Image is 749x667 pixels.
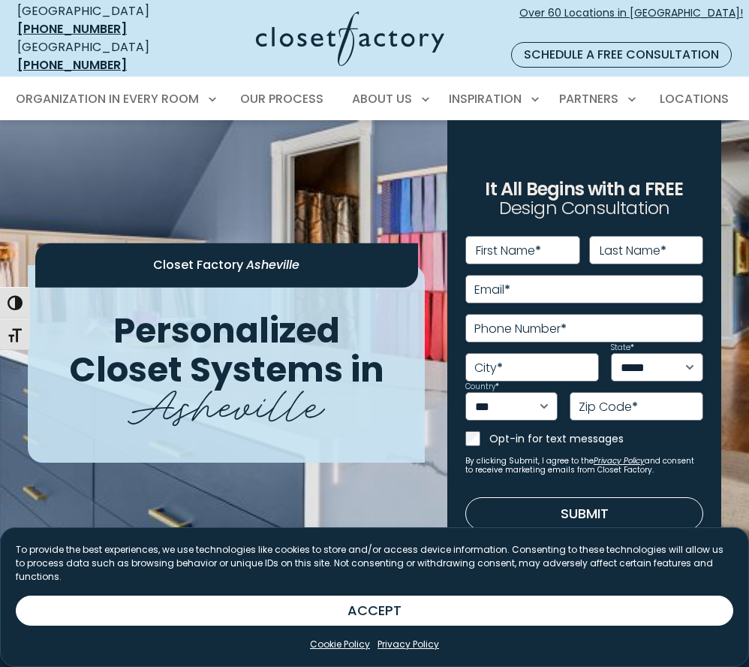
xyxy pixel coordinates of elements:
small: By clicking Submit, I agree to the and consent to receive marketing emails from Closet Factory. [465,457,703,475]
button: Submit [465,497,703,530]
span: Over 60 Locations in [GEOGRAPHIC_DATA]! [519,5,743,37]
label: Phone Number [474,323,567,335]
span: Our Process [240,90,323,107]
span: Closet Factory [153,257,243,274]
span: Design Consultation [499,196,670,221]
label: Country [465,383,499,391]
label: State [611,344,634,352]
span: Locations [660,90,729,107]
span: It All Begins with a FREE [485,177,683,201]
label: Opt-in for text messages [489,431,703,446]
p: To provide the best experiences, we use technologies like cookies to store and/or access device i... [16,543,733,584]
a: Schedule a Free Consultation [511,42,732,68]
label: Email [474,284,510,296]
label: Last Name [600,245,666,257]
div: [GEOGRAPHIC_DATA] [17,2,181,38]
span: Asheville [246,257,299,274]
div: [GEOGRAPHIC_DATA] [17,38,181,74]
span: Asheville [128,369,325,434]
a: [PHONE_NUMBER] [17,20,127,38]
label: First Name [476,245,541,257]
button: ACCEPT [16,596,733,626]
span: Organization in Every Room [16,90,199,107]
a: Privacy Policy [378,638,439,651]
a: Cookie Policy [310,638,370,651]
a: [PHONE_NUMBER] [17,56,127,74]
span: About Us [352,90,412,107]
label: Zip Code [579,401,638,413]
nav: Primary Menu [5,78,744,120]
span: Inspiration [449,90,522,107]
img: Closet Factory Logo [256,11,444,66]
span: Partners [559,90,618,107]
label: City [474,362,503,374]
a: Privacy Policy [594,455,645,466]
span: Personalized Closet Systems in [69,307,384,394]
